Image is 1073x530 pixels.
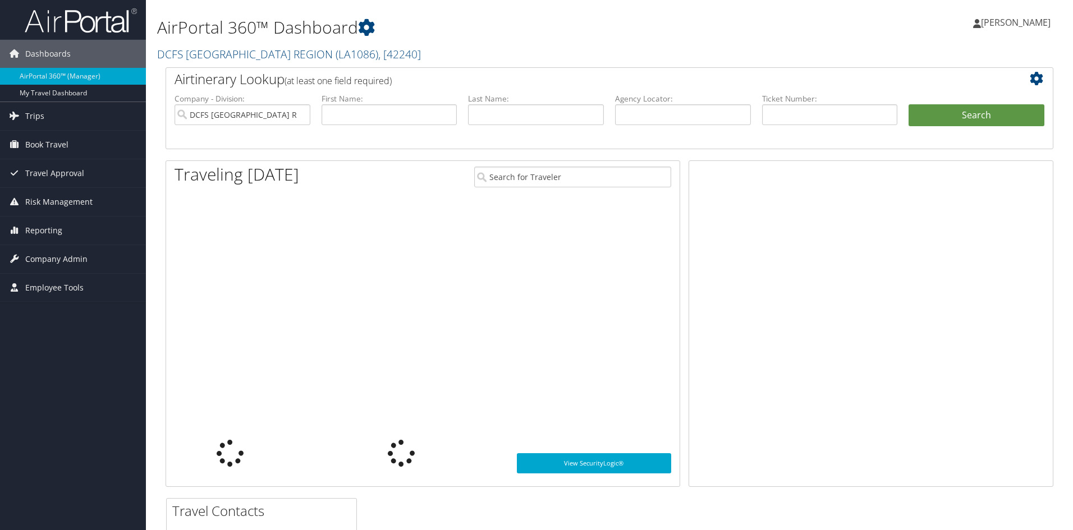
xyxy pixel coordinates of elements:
[25,216,62,245] span: Reporting
[378,47,421,62] span: , [ 42240 ]
[25,188,93,216] span: Risk Management
[25,245,88,273] span: Company Admin
[175,70,970,89] h2: Airtinerary Lookup
[172,501,356,520] h2: Travel Contacts
[322,93,457,104] label: First Name:
[474,167,671,187] input: Search for Traveler
[981,16,1051,29] span: [PERSON_NAME]
[909,104,1044,127] button: Search
[175,93,310,104] label: Company - Division:
[25,40,71,68] span: Dashboards
[973,6,1062,39] a: [PERSON_NAME]
[157,47,421,62] a: DCFS [GEOGRAPHIC_DATA] REGION
[25,102,44,130] span: Trips
[25,274,84,302] span: Employee Tools
[285,75,392,87] span: (at least one field required)
[25,159,84,187] span: Travel Approval
[25,7,137,34] img: airportal-logo.png
[175,163,299,186] h1: Traveling [DATE]
[615,93,751,104] label: Agency Locator:
[762,93,898,104] label: Ticket Number:
[157,16,760,39] h1: AirPortal 360™ Dashboard
[468,93,604,104] label: Last Name:
[517,453,671,473] a: View SecurityLogic®
[25,131,68,159] span: Book Travel
[336,47,378,62] span: ( LA1086 )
